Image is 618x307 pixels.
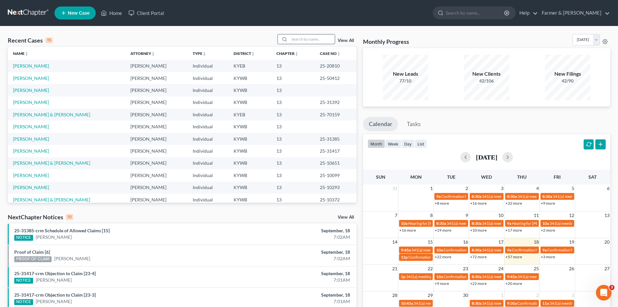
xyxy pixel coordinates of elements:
span: 341(a) meeting for [PERSON_NAME] [482,221,545,226]
span: Confirmation hearing for [PERSON_NAME] [512,248,586,252]
td: 13 [271,157,315,169]
span: 26 [568,265,575,273]
span: Confirmation hearing for [PERSON_NAME] [443,274,517,279]
span: 341(a) meeting for [PERSON_NAME] [517,274,580,279]
span: 9a [507,248,511,252]
td: Individual [188,72,228,84]
a: [PERSON_NAME] [36,234,72,240]
span: 9a [507,221,511,226]
div: NOTICE [14,278,33,284]
td: Individual [188,121,228,133]
a: [PERSON_NAME] [13,185,49,190]
a: +8 more [435,201,449,206]
td: KYWB [228,133,271,145]
div: 7:02AM [242,255,350,262]
td: Individual [188,133,228,145]
span: 341(a) meeting for [PERSON_NAME] [517,194,580,199]
span: 31 [392,185,398,192]
span: 8:30a [472,194,481,199]
a: [PERSON_NAME] [13,75,49,81]
td: KYWB [228,182,271,194]
td: 25-10651 [315,157,357,169]
span: Fri [554,174,561,180]
span: 341(a) meeting for [PERSON_NAME] & [PERSON_NAME] [482,248,579,252]
td: Individual [188,157,228,169]
span: 11 [533,211,539,219]
span: 10a [436,248,443,252]
button: month [368,139,385,148]
td: [PERSON_NAME] [125,145,188,157]
span: 8:30a [472,301,481,306]
iframe: Intercom live chat [596,285,612,301]
span: 30 [462,291,469,299]
span: 7 [394,211,398,219]
span: 341(a) meeting for [PERSON_NAME] [482,194,545,199]
td: 13 [271,121,315,133]
td: KYWB [228,121,271,133]
span: 10a [436,274,443,279]
td: 25-10293 [315,182,357,194]
a: [PERSON_NAME] [36,277,72,283]
a: +9 more [435,281,449,286]
span: 9:30a [507,301,517,306]
td: Individual [188,84,228,96]
a: [PERSON_NAME] [13,124,49,129]
span: 8:30a [507,194,517,199]
span: 6 [606,185,610,192]
div: 7:01AM [242,277,350,283]
a: Districtunfold_more [234,51,255,56]
span: 341(a) meeting for [PERSON_NAME] [406,274,469,279]
a: +9 more [541,201,555,206]
div: September, 18 [242,292,350,298]
span: 9a [542,248,547,252]
i: unfold_more [25,52,29,56]
td: 13 [271,169,315,181]
span: 341(a) meeting for [PERSON_NAME] [482,274,545,279]
td: [PERSON_NAME] [125,96,188,109]
h3: Monthly Progress [363,38,409,45]
span: 1 [500,291,504,299]
td: KYEB [228,60,271,72]
div: New Leads [383,70,428,78]
h2: [DATE] [476,154,497,160]
a: +10 more [470,228,487,233]
div: New Filings [545,70,590,78]
a: [PERSON_NAME] [13,148,49,154]
td: 13 [271,182,315,194]
a: [PERSON_NAME] [13,173,49,178]
td: 13 [271,145,315,157]
a: View All [338,215,354,220]
span: 22 [427,265,433,273]
div: September, 18 [242,270,350,277]
a: 25-31417-crm Objection to Claim [23-4] [14,271,96,276]
span: 27 [604,265,610,273]
a: Client Portal [125,7,167,19]
div: 77/10 [383,78,428,84]
a: +17 more [505,228,522,233]
span: Confirmation hearing for [PERSON_NAME] [517,301,591,306]
td: [PERSON_NAME] [125,194,188,206]
td: 25-31417 [315,145,357,157]
span: 25 [533,265,539,273]
span: 1 [430,185,433,192]
span: 21 [392,265,398,273]
span: 23 [462,265,469,273]
td: [PERSON_NAME] [125,84,188,96]
td: Individual [188,194,228,206]
span: Wed [481,174,492,180]
td: Individual [188,60,228,72]
span: 8:30a [436,221,446,226]
a: Calendar [363,117,398,131]
span: 341(a) meeting for [PERSON_NAME] [414,301,476,306]
a: +32 more [505,201,522,206]
a: Nameunfold_more [13,51,29,56]
td: 13 [271,109,315,121]
a: 25-31417-crm Objection to Claim [23-3] [14,292,96,298]
span: Sun [376,174,385,180]
span: 16 [462,238,469,246]
a: Farmer & [PERSON_NAME] [539,7,610,19]
a: [PERSON_NAME] [13,99,49,105]
span: 10a [542,221,549,226]
i: unfold_more [151,52,155,56]
span: 341(a) meeting for [PERSON_NAME] [411,248,474,252]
